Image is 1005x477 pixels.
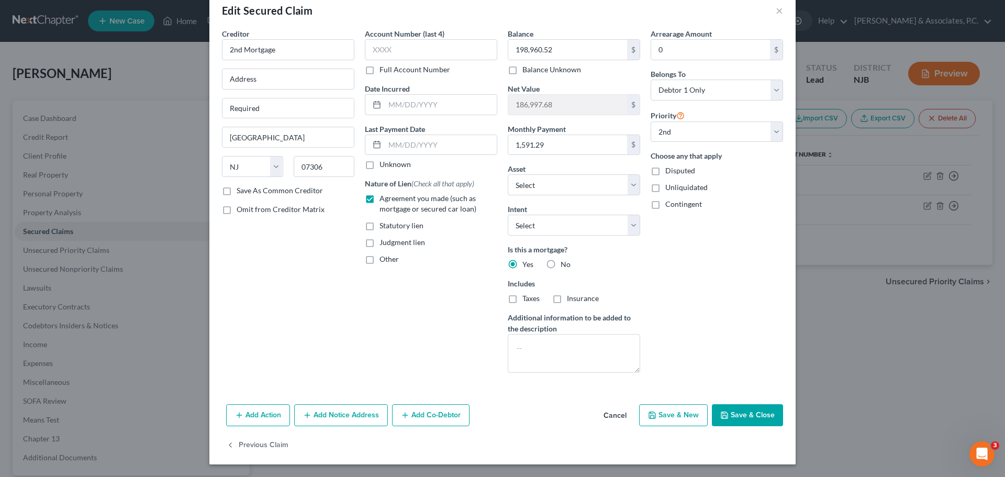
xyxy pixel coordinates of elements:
span: (Check all that apply) [411,179,474,188]
button: × [776,4,783,17]
label: Includes [508,278,640,289]
label: Monthly Payment [508,124,566,135]
div: $ [627,40,640,60]
input: 0.00 [651,40,770,60]
button: Save & New [639,404,708,426]
label: Priority [651,109,685,121]
input: Enter zip... [294,156,355,177]
label: Date Incurred [365,83,410,94]
button: Save & Close [712,404,783,426]
input: 0.00 [508,95,627,115]
label: Balance Unknown [522,64,581,75]
span: 3 [991,441,999,450]
div: Edit Secured Claim [222,3,312,18]
label: Additional information to be added to the description [508,312,640,334]
button: Add Action [226,404,290,426]
input: 0.00 [508,135,627,155]
label: Unknown [379,159,411,170]
span: Unliquidated [665,183,708,192]
label: Is this a mortgage? [508,244,640,255]
label: Arrearage Amount [651,28,712,39]
span: Contingent [665,199,702,208]
input: MM/DD/YYYY [385,95,497,115]
span: Agreement you made (such as mortgage or secured car loan) [379,194,476,213]
label: Account Number (last 4) [365,28,444,39]
span: Disputed [665,166,695,175]
label: Choose any that apply [651,150,783,161]
input: Search creditor by name... [222,39,354,60]
span: Judgment lien [379,238,425,247]
input: Enter city... [222,127,354,147]
span: Insurance [567,294,599,303]
span: Yes [522,260,533,269]
iframe: Intercom live chat [969,441,995,467]
span: Asset [508,164,526,173]
input: Apt, Suite, etc... [222,98,354,118]
span: Taxes [522,294,540,303]
label: Last Payment Date [365,124,425,135]
div: $ [770,40,783,60]
div: $ [627,135,640,155]
button: Cancel [595,405,635,426]
button: Add Co-Debtor [392,404,470,426]
label: Intent [508,204,527,215]
button: Add Notice Address [294,404,388,426]
button: Previous Claim [226,435,288,457]
input: Enter address... [222,69,354,89]
label: Balance [508,28,533,39]
label: Net Value [508,83,540,94]
span: Other [379,254,399,263]
input: MM/DD/YYYY [385,135,497,155]
span: Belongs To [651,70,686,79]
label: Save As Common Creditor [237,185,323,196]
span: Statutory lien [379,221,423,230]
label: Full Account Number [379,64,450,75]
div: $ [627,95,640,115]
span: Omit from Creditor Matrix [237,205,325,214]
span: Creditor [222,29,250,38]
label: Nature of Lien [365,178,474,189]
span: No [561,260,571,269]
input: 0.00 [508,40,627,60]
input: XXXX [365,39,497,60]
